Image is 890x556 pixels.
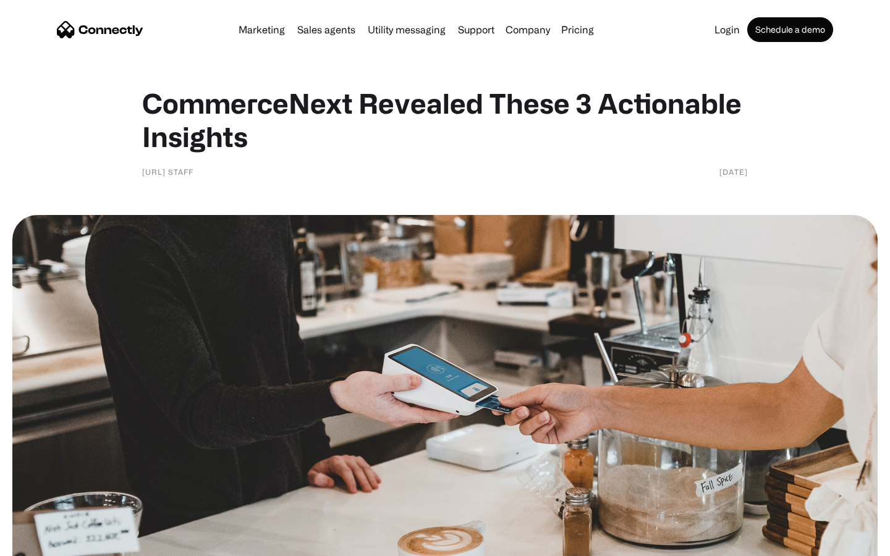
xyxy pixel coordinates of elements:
[719,166,748,178] div: [DATE]
[142,166,193,178] div: [URL] Staff
[292,25,360,35] a: Sales agents
[453,25,499,35] a: Support
[25,534,74,552] ul: Language list
[506,21,550,38] div: Company
[747,17,833,42] a: Schedule a demo
[142,86,748,153] h1: CommerceNext Revealed These 3 Actionable Insights
[710,25,745,35] a: Login
[556,25,599,35] a: Pricing
[363,25,451,35] a: Utility messaging
[12,534,74,552] aside: Language selected: English
[234,25,290,35] a: Marketing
